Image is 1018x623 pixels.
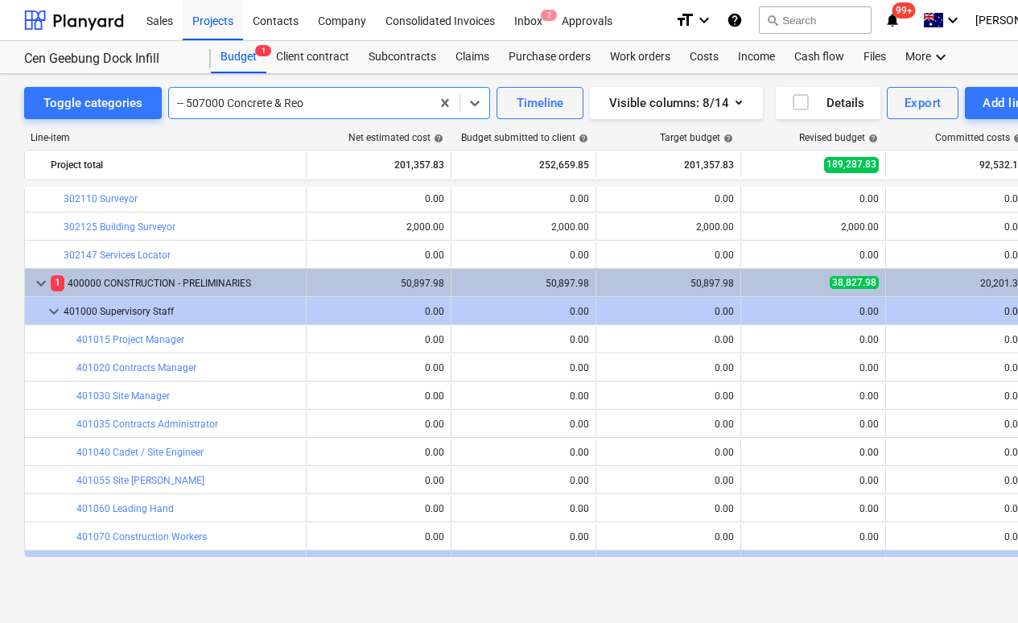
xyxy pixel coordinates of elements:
[24,87,162,119] button: Toggle categories
[603,390,734,402] div: 0.00
[458,278,589,289] div: 50,897.98
[76,531,207,543] a: 401070 Construction Workers
[896,41,960,73] div: More
[64,552,299,578] div: 402000 Accommodation
[830,276,879,289] span: 38,827.98
[51,152,299,178] div: Project total
[748,419,879,430] div: 0.00
[458,193,589,204] div: 0.00
[905,93,942,113] div: Export
[603,250,734,261] div: 0.00
[865,134,878,143] span: help
[313,334,444,345] div: 0.00
[748,221,879,233] div: 2,000.00
[313,419,444,430] div: 0.00
[748,503,879,514] div: 0.00
[680,41,728,73] a: Costs
[499,41,600,73] div: Purchase orders
[748,531,879,543] div: 0.00
[720,134,733,143] span: help
[603,193,734,204] div: 0.00
[609,93,744,113] div: Visible columns : 8/14
[313,531,444,543] div: 0.00
[748,334,879,345] div: 0.00
[64,193,138,204] a: 302110 Surveyor
[603,503,734,514] div: 0.00
[694,10,714,30] i: keyboard_arrow_down
[759,6,872,34] button: Search
[497,87,583,119] button: Timeline
[517,93,563,113] div: Timeline
[313,362,444,373] div: 0.00
[541,10,557,21] span: 2
[458,221,589,233] div: 2,000.00
[748,390,879,402] div: 0.00
[458,390,589,402] div: 0.00
[748,250,879,261] div: 0.00
[600,41,680,73] div: Work orders
[943,10,962,30] i: keyboard_arrow_down
[458,362,589,373] div: 0.00
[748,447,879,458] div: 0.00
[51,275,64,291] span: 1
[603,531,734,543] div: 0.00
[785,41,854,73] a: Cash flow
[824,157,879,172] span: 189,287.83
[766,14,779,27] span: search
[748,362,879,373] div: 0.00
[44,302,64,321] span: keyboard_arrow_down
[313,475,444,486] div: 0.00
[24,51,192,68] div: Cen Geebung Dock Infill
[24,132,306,143] div: Line-item
[603,306,734,317] div: 0.00
[603,419,734,430] div: 0.00
[603,475,734,486] div: 0.00
[31,274,51,293] span: keyboard_arrow_down
[675,10,694,30] i: format_size
[64,221,175,233] a: 302125 Building Surveyor
[76,390,170,402] a: 401030 Site Manager
[603,334,734,345] div: 0.00
[76,503,174,514] a: 401060 Leading Hand
[458,334,589,345] div: 0.00
[603,447,734,458] div: 0.00
[458,503,589,514] div: 0.00
[776,87,880,119] button: Details
[575,134,588,143] span: help
[603,221,734,233] div: 2,000.00
[64,250,171,261] a: 302147 Services Locator
[76,447,204,458] a: 401040 Cadet / Site Engineer
[359,41,446,73] div: Subcontracts
[313,447,444,458] div: 0.00
[461,132,588,143] div: Budget submitted to client
[748,306,879,317] div: 0.00
[43,93,142,113] div: Toggle categories
[266,41,359,73] a: Client contract
[660,132,733,143] div: Target budget
[728,41,785,73] a: Income
[51,270,299,296] div: 400000 CONSTRUCTION - PRELIMINARIES
[887,87,959,119] button: Export
[211,41,266,73] a: Budget1
[313,503,444,514] div: 0.00
[313,221,444,233] div: 2,000.00
[458,250,589,261] div: 0.00
[458,475,589,486] div: 0.00
[211,41,266,73] div: Budget
[44,555,64,575] span: keyboard_arrow_down
[727,10,743,30] i: Knowledge base
[603,152,734,178] div: 201,357.83
[854,41,896,73] a: Files
[76,362,196,373] a: 401020 Contracts Manager
[76,334,184,345] a: 401015 Project Manager
[446,41,499,73] a: Claims
[791,93,864,113] div: Details
[884,10,901,30] i: notifications
[748,475,879,486] div: 0.00
[313,250,444,261] div: 0.00
[892,2,916,19] span: 99+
